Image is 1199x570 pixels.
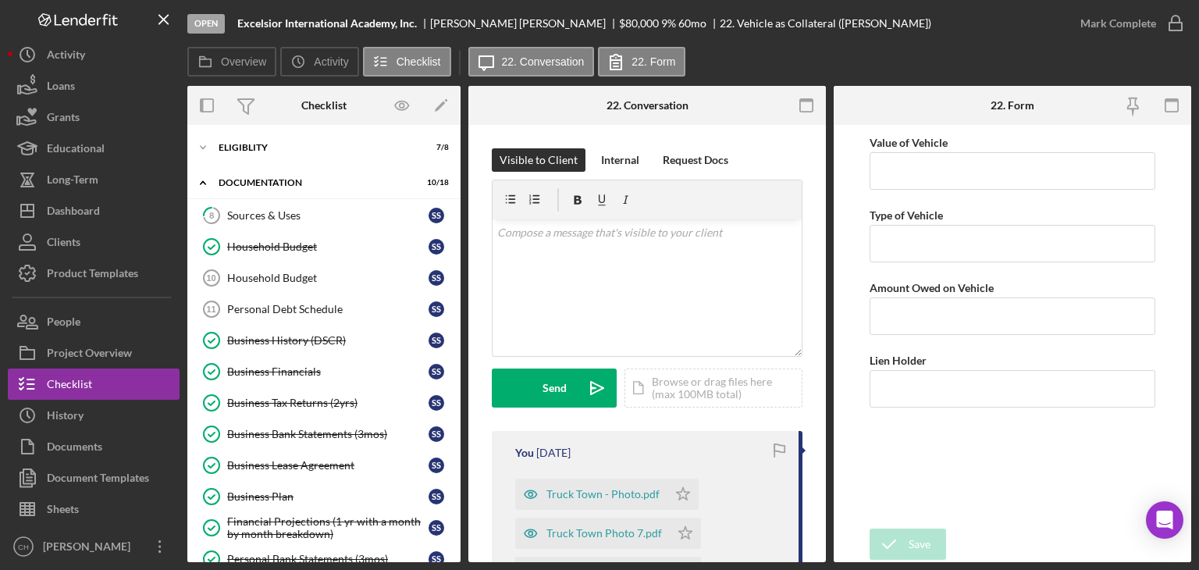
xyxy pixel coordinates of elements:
[227,459,429,472] div: Business Lease Agreement
[195,325,453,356] a: Business History (DSCR)SS
[655,148,736,172] button: Request Docs
[8,70,180,102] a: Loans
[663,148,728,172] div: Request Docs
[301,99,347,112] div: Checklist
[219,143,410,152] div: Eligiblity
[546,527,662,540] div: Truck Town Photo 7.pdf
[661,17,676,30] div: 9 %
[429,551,444,567] div: S S
[237,17,417,30] b: Excelsior International Academy, Inc.
[8,195,180,226] button: Dashboard
[227,240,429,253] div: Household Budget
[515,447,534,459] div: You
[47,195,100,230] div: Dashboard
[227,515,429,540] div: Financial Projections (1 yr with a month by month breakdown)
[607,99,688,112] div: 22. Conversation
[206,273,215,283] tspan: 10
[195,356,453,387] a: Business FinancialsSS
[227,303,429,315] div: Personal Debt Schedule
[720,17,931,30] div: 22. Vehicle as Collateral ([PERSON_NAME])
[429,239,444,255] div: S S
[870,208,943,222] label: Type of Vehicle
[47,102,80,137] div: Grants
[47,369,92,404] div: Checklist
[363,47,451,77] button: Checklist
[492,148,585,172] button: Visible to Client
[227,365,429,378] div: Business Financials
[421,143,449,152] div: 7 / 8
[8,369,180,400] button: Checklist
[195,294,453,325] a: 11Personal Debt ScheduleSS
[8,337,180,369] button: Project Overview
[8,400,180,431] button: History
[909,529,930,560] div: Save
[195,419,453,450] a: Business Bank Statements (3mos)SS
[515,479,699,510] button: Truck Town - Photo.pdf
[227,334,429,347] div: Business History (DSCR)
[227,553,429,565] div: Personal Bank Statements (3mos)
[47,337,132,372] div: Project Overview
[468,47,595,77] button: 22. Conversation
[8,462,180,493] button: Document Templates
[870,529,946,560] button: Save
[593,148,647,172] button: Internal
[991,99,1034,112] div: 22. Form
[502,55,585,68] label: 22. Conversation
[8,39,180,70] a: Activity
[632,55,675,68] label: 22. Form
[39,531,141,566] div: [PERSON_NAME]
[8,306,180,337] button: People
[429,333,444,348] div: S S
[429,270,444,286] div: S S
[47,70,75,105] div: Loans
[546,488,660,501] div: Truck Town - Photo.pdf
[195,387,453,419] a: Business Tax Returns (2yrs)SS
[429,489,444,504] div: S S
[421,178,449,187] div: 10 / 18
[870,136,948,149] label: Value of Vehicle
[195,262,453,294] a: 10Household BudgetSS
[536,447,571,459] time: 2025-09-03 15:45
[8,431,180,462] a: Documents
[8,133,180,164] a: Educational
[227,209,429,222] div: Sources & Uses
[429,395,444,411] div: S S
[47,133,105,168] div: Educational
[195,512,453,543] a: Financial Projections (1 yr with a month by month breakdown)SS
[195,481,453,512] a: Business PlanSS
[47,462,149,497] div: Document Templates
[492,369,617,408] button: Send
[187,14,225,34] div: Open
[429,426,444,442] div: S S
[280,47,358,77] button: Activity
[195,200,453,231] a: 8Sources & UsesSS
[187,47,276,77] button: Overview
[1080,8,1156,39] div: Mark Complete
[601,148,639,172] div: Internal
[8,258,180,289] a: Product Templates
[515,518,701,549] button: Truck Town Photo 7.pdf
[429,458,444,473] div: S S
[8,226,180,258] a: Clients
[619,16,659,30] span: $80,000
[870,354,927,367] label: Lien Holder
[206,305,215,314] tspan: 11
[8,493,180,525] button: Sheets
[219,178,410,187] div: Documentation
[227,272,429,284] div: Household Budget
[195,450,453,481] a: Business Lease AgreementSS
[8,164,180,195] button: Long-Term
[1146,501,1183,539] div: Open Intercom Messenger
[397,55,441,68] label: Checklist
[47,39,85,74] div: Activity
[227,428,429,440] div: Business Bank Statements (3mos)
[18,543,29,551] text: CH
[429,208,444,223] div: S S
[47,164,98,199] div: Long-Term
[430,17,619,30] div: [PERSON_NAME] [PERSON_NAME]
